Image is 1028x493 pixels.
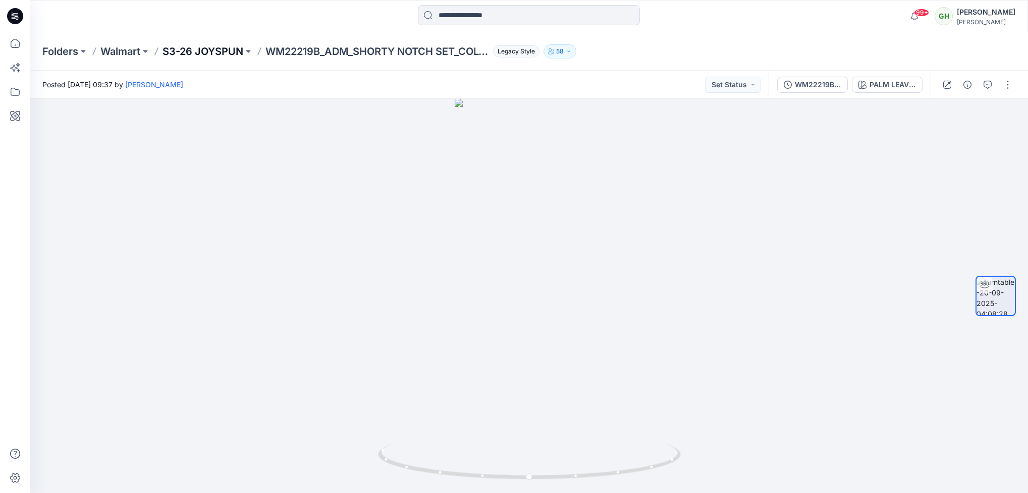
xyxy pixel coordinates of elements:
a: S3-26 JOYSPUN [163,44,243,58]
span: Legacy Style [493,45,539,57]
button: Details [959,77,976,93]
div: WM22219B_ADM_SHORTY NOTCH SET_COLORWAY [795,79,841,90]
div: [PERSON_NAME] [957,18,1015,26]
button: Legacy Style [489,44,539,58]
a: Folders [42,44,78,58]
span: 99+ [914,9,929,17]
a: [PERSON_NAME] [125,80,183,89]
button: PALM LEAVES V1 CW9 WINTER WHITE [852,77,923,93]
div: GH [935,7,953,25]
button: WM22219B_ADM_SHORTY NOTCH SET_COLORWAY [777,77,848,93]
p: WM22219B_ADM_SHORTY NOTCH SET_COLORWAY [265,44,489,58]
img: turntable-20-09-2025-04:08:28 [977,277,1015,315]
div: PALM LEAVES V1 CW9 WINTER WHITE [870,79,916,90]
a: Walmart [100,44,140,58]
button: 58 [544,44,576,58]
span: Posted [DATE] 09:37 by [42,79,183,90]
p: 58 [556,46,564,57]
div: [PERSON_NAME] [957,6,1015,18]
